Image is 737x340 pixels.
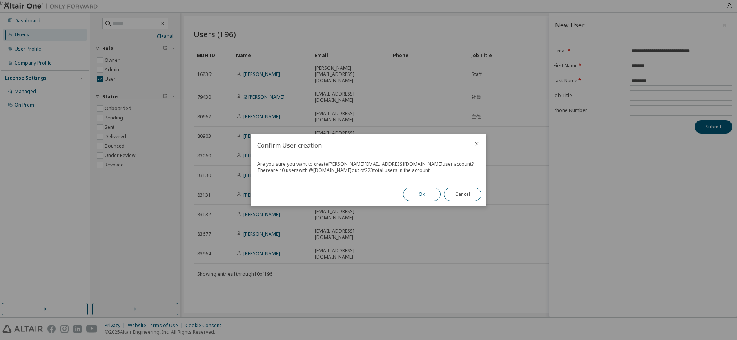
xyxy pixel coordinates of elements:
div: Are you sure you want to create [PERSON_NAME][EMAIL_ADDRESS][DOMAIN_NAME] user account? [257,161,480,167]
div: There are 40 users with @ [DOMAIN_NAME] out of 223 total users in the account. [257,167,480,174]
button: Ok [403,188,441,201]
button: Cancel [444,188,481,201]
h2: Confirm User creation [251,134,467,156]
button: close [474,141,480,147]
